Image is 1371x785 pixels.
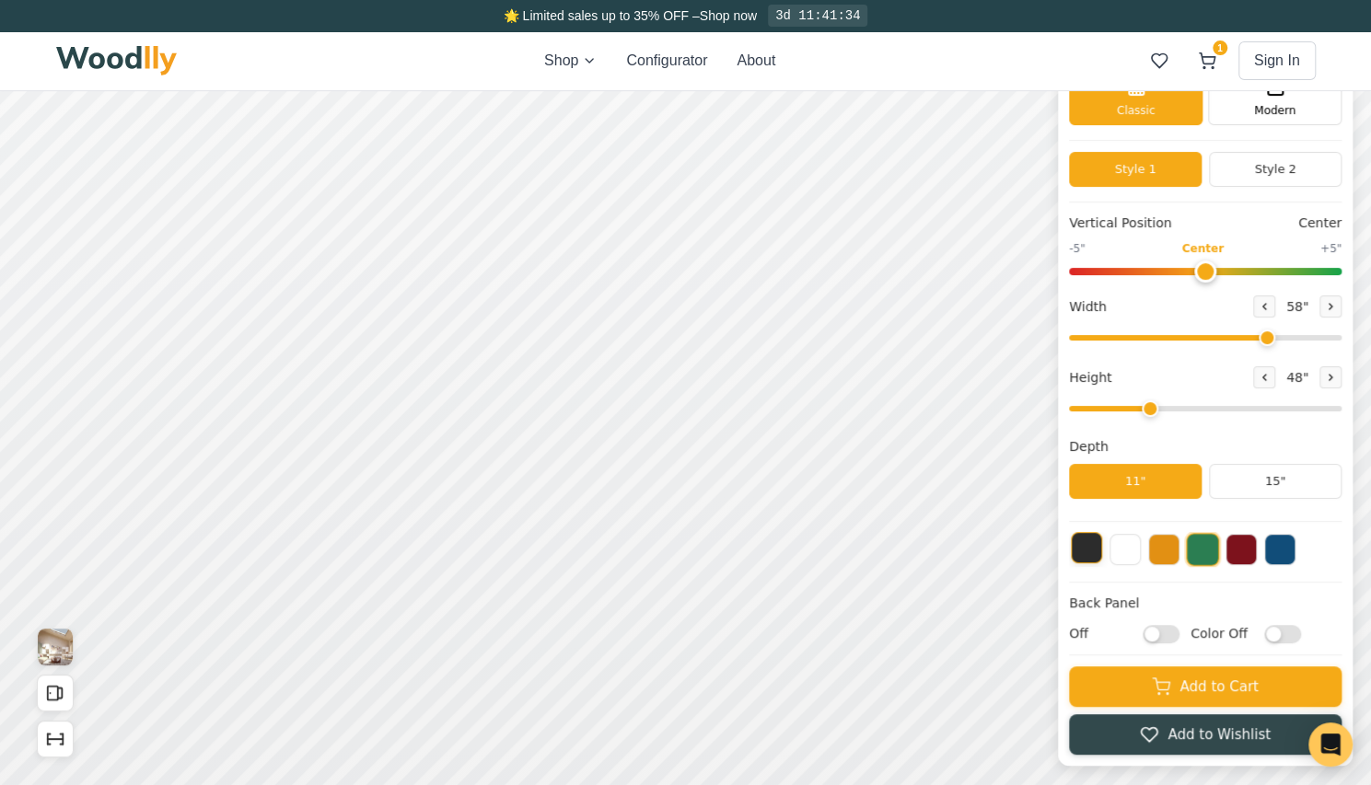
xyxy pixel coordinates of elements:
[737,50,775,72] button: About
[1069,368,1111,387] span: Height
[1283,368,1312,387] span: 48 "
[1298,214,1342,234] span: Center
[1117,103,1156,120] span: Classic
[1308,722,1353,767] div: Open Intercom Messenger
[1069,438,1109,457] span: Depth
[1254,103,1295,120] span: Modern
[700,8,757,23] a: Shop now
[1191,44,1224,77] button: 1
[1143,626,1179,644] input: Off
[1238,41,1316,80] button: Sign In
[1071,533,1102,564] button: Black
[1226,535,1257,566] button: Red
[1069,214,1171,234] span: Vertical Position
[1069,625,1133,644] span: Off
[56,46,178,75] img: Woodlly
[626,50,707,72] button: Configurator
[1181,241,1223,258] span: Center
[1209,153,1342,188] button: Style 2
[1148,535,1179,566] button: Yellow
[1069,595,1342,614] h4: Back Panel
[1213,40,1227,55] span: 1
[1069,465,1202,500] button: 11"
[504,8,700,23] span: 🌟 Limited sales up to 35% OFF –
[1110,535,1141,566] button: White
[1283,297,1312,317] span: 58 "
[1320,241,1342,258] span: +5"
[1209,465,1342,500] button: 15"
[37,675,74,712] button: Open All Doors and Drawers
[1069,715,1342,756] button: Add to Wishlist
[52,22,81,52] button: Toggle price visibility
[37,629,74,666] button: View Gallery
[227,23,290,51] button: 20% off
[37,722,74,758] button: Show Dimensions
[768,5,867,27] div: 3d 11:41:34
[1069,153,1202,188] button: Style 1
[1191,625,1255,644] span: Color Off
[1264,626,1301,644] input: Color Off
[544,50,597,72] button: Shop
[1069,297,1107,317] span: Width
[1069,667,1342,708] button: Add to Cart
[1264,535,1295,566] button: Blue
[297,28,406,46] button: Pick Your Discount
[38,629,73,666] img: Gallery
[1069,241,1085,258] span: -5"
[1069,26,1251,52] h1: Modern Wall Shelf Unit
[1186,534,1219,567] button: Green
